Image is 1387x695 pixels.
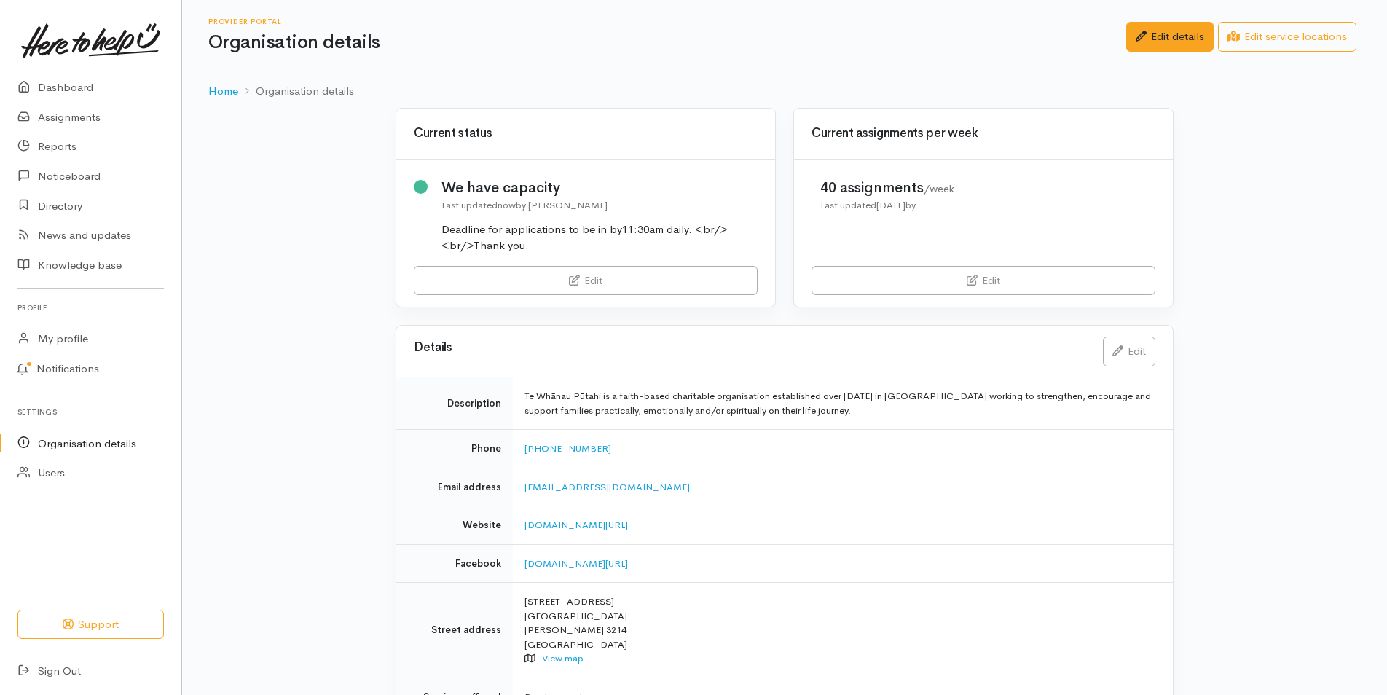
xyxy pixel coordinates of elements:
time: [DATE] [876,199,905,211]
td: Facebook [396,544,513,583]
td: Website [396,506,513,545]
a: Home [208,83,238,100]
div: Deadline for applications to be in by11:30am daily. <br/><br/>Thank you. [441,221,758,254]
h6: Provider Portal [208,17,1126,25]
a: Edit service locations [1218,22,1356,52]
td: Te Whānau Pūtahi is a faith-based charitable organisation established over [DATE] in [GEOGRAPHIC_... [513,377,1173,430]
a: [EMAIL_ADDRESS][DOMAIN_NAME] [524,481,690,493]
a: Edit [414,266,758,296]
div: Last updated by [820,198,954,213]
a: View map [542,652,584,664]
a: Edit [812,266,1155,296]
td: Street address [396,583,513,678]
td: [STREET_ADDRESS] [GEOGRAPHIC_DATA] [PERSON_NAME] 3214 [GEOGRAPHIC_DATA] [513,583,1173,678]
li: Organisation details [238,83,354,100]
td: Email address [396,468,513,506]
nav: breadcrumb [208,74,1361,109]
h3: Current assignments per week [812,127,1155,141]
button: Support [17,610,164,640]
td: Description [396,377,513,430]
a: [DOMAIN_NAME][URL] [524,557,628,570]
h3: Details [414,341,1085,355]
div: 40 assignments [820,177,954,198]
a: [DOMAIN_NAME][URL] [524,519,628,531]
h6: Settings [17,402,164,422]
a: [PHONE_NUMBER] [524,442,611,455]
time: now [498,199,516,211]
h1: Organisation details [208,32,1126,53]
a: Edit details [1126,22,1214,52]
h6: Profile [17,298,164,318]
div: We have capacity [441,177,758,198]
a: Edit [1103,337,1155,366]
span: /week [924,182,954,195]
div: Last updated by [PERSON_NAME] [441,198,758,213]
td: Phone [396,430,513,468]
h3: Current status [414,127,758,141]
